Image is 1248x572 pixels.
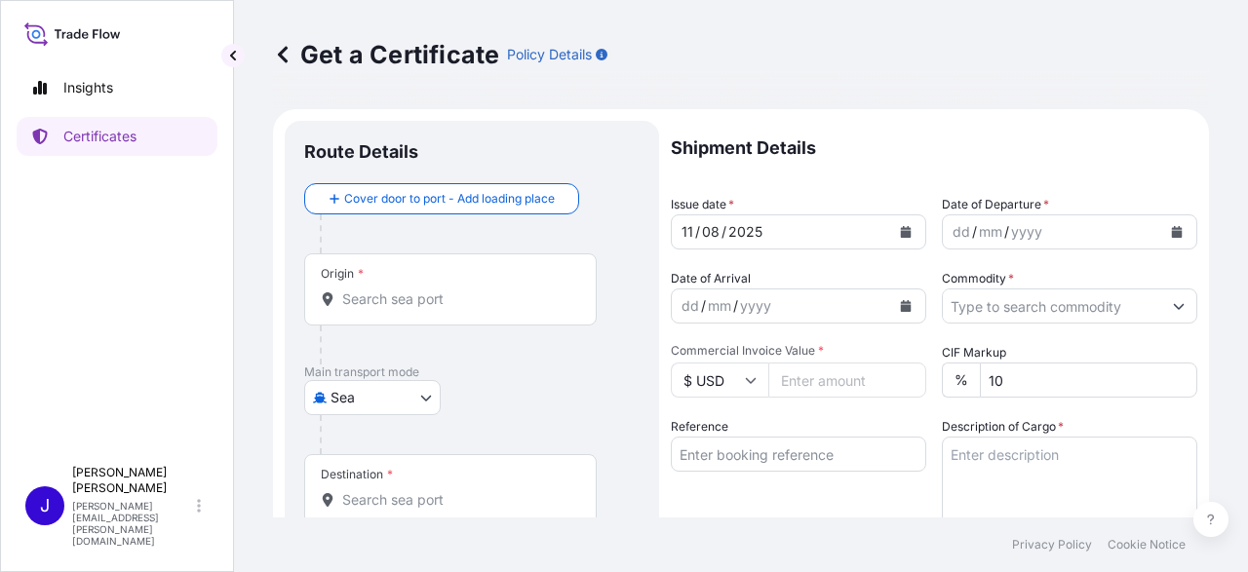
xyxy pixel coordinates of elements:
[726,220,764,244] div: year,
[706,294,733,318] div: month,
[951,220,972,244] div: day,
[321,467,393,482] div: Destination
[700,220,721,244] div: month,
[1012,537,1092,553] a: Privacy Policy
[768,362,926,398] input: Enter amount
[72,500,193,547] p: [PERSON_NAME][EMAIL_ADDRESS][PERSON_NAME][DOMAIN_NAME]
[671,417,728,437] label: Reference
[1108,537,1186,553] a: Cookie Notice
[507,45,592,64] p: Policy Details
[972,220,977,244] div: /
[671,437,926,472] input: Enter booking reference
[680,294,701,318] div: day,
[1004,220,1009,244] div: /
[304,364,640,380] p: Main transport mode
[701,294,706,318] div: /
[977,220,1004,244] div: month,
[1161,288,1196,324] button: Show suggestions
[733,294,738,318] div: /
[17,117,217,156] a: Certificates
[304,183,579,214] button: Cover door to port - Add loading place
[890,290,921,322] button: Calendar
[304,140,418,164] p: Route Details
[273,39,499,70] p: Get a Certificate
[40,496,50,515] span: J
[1161,216,1192,248] button: Calendar
[17,68,217,107] a: Insights
[942,343,1006,362] label: CIF Markup
[942,195,1049,214] span: Date of Departure
[738,294,773,318] div: year,
[63,78,113,97] p: Insights
[695,220,700,244] div: /
[72,465,193,496] p: [PERSON_NAME] [PERSON_NAME]
[680,220,695,244] div: day,
[321,266,364,282] div: Origin
[942,362,980,398] div: %
[671,343,926,359] span: Commercial Invoice Value
[721,220,726,244] div: /
[943,288,1161,324] input: Type to search commodity
[942,417,1064,437] label: Description of Cargo
[331,388,355,407] span: Sea
[342,289,572,309] input: Origin
[304,380,441,415] button: Select transport
[342,490,572,510] input: Destination
[63,127,136,146] p: Certificates
[671,121,1197,175] p: Shipment Details
[890,216,921,248] button: Calendar
[344,189,555,209] span: Cover door to port - Add loading place
[671,269,751,288] span: Date of Arrival
[671,195,734,214] span: Issue date
[942,269,1014,288] label: Commodity
[1009,220,1044,244] div: year,
[980,362,1197,398] input: Enter percentage between 0 and 10%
